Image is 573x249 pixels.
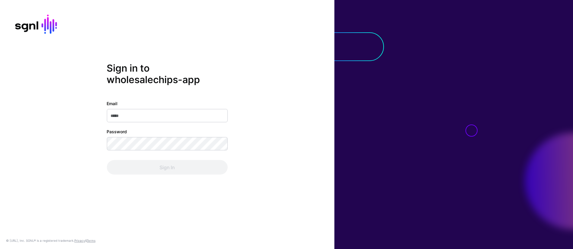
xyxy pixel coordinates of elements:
[107,128,127,134] label: Password
[107,100,117,106] label: Email
[107,63,227,86] h2: Sign in to wholesalechips-app
[87,239,95,242] a: Terms
[74,239,85,242] a: Privacy
[6,238,95,243] div: © [URL], Inc. SGNL® is a registered trademark. &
